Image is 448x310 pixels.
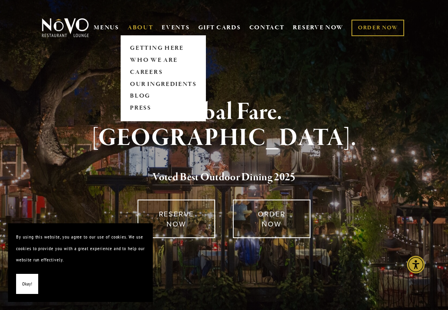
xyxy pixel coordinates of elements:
a: ORDER NOW [351,20,404,36]
p: By using this website, you agree to our use of cookies. We use cookies to provide you with a grea... [16,231,145,266]
a: OUR INGREDIENTS [127,78,199,90]
a: RESERVE NOW [293,20,343,35]
a: ABOUT [127,24,154,32]
a: WHO WE ARE [127,54,199,66]
img: Novo Restaurant &amp; Lounge [40,18,90,38]
div: Accessibility Menu [407,256,425,273]
button: Okay! [16,274,38,294]
section: Cookie banner [8,223,153,302]
a: BLOG [127,90,199,102]
span: Okay! [22,278,32,290]
a: GETTING HERE [127,42,199,54]
strong: Global Fare. [GEOGRAPHIC_DATA]. [92,97,357,153]
h2: 5 [51,169,397,186]
a: PRESS [127,102,199,114]
a: MENUS [94,24,119,32]
a: EVENTS [162,24,189,32]
a: ORDER NOW [233,200,311,238]
a: CONTACT [249,20,285,35]
a: CAREERS [127,66,199,78]
a: GIFT CARDS [198,20,241,35]
a: RESERVE NOW [138,200,216,238]
a: Voted Best Outdoor Dining 202 [152,170,290,186]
